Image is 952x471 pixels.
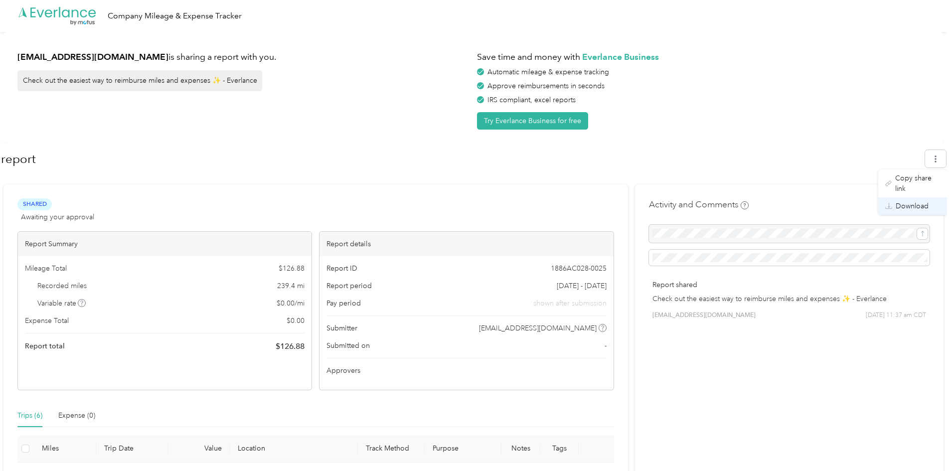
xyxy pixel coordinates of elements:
span: shown after submission [533,298,607,309]
h1: is sharing a report with you. [17,51,470,63]
span: [EMAIL_ADDRESS][DOMAIN_NAME] [479,323,597,333]
span: - [605,340,607,351]
span: Copy share link [895,173,940,194]
span: Approve reimbursements in seconds [487,82,605,90]
span: Mileage Total [25,263,67,274]
span: Approvers [326,365,360,376]
p: Report shared [652,280,926,290]
span: Pay period [326,298,361,309]
span: Recorded miles [37,281,87,291]
strong: Everlance Business [582,51,659,62]
span: $ 126.88 [276,340,305,352]
th: Location [230,435,358,463]
div: Expense (0) [58,410,95,421]
th: Trip Date [96,435,168,463]
span: Submitter [326,323,357,333]
strong: [EMAIL_ADDRESS][DOMAIN_NAME] [17,51,168,62]
h4: Activity and Comments [649,198,749,211]
span: Download [896,201,929,211]
span: Report ID [326,263,357,274]
span: 1886AC028-0025 [551,263,607,274]
button: Try Everlance Business for free [477,112,588,130]
span: Shared [17,198,52,210]
span: $ 126.88 [279,263,305,274]
div: Report details [319,232,613,256]
span: Submitted on [326,340,370,351]
div: Company Mileage & Expense Tracker [108,10,242,22]
div: Trips (6) [17,410,42,421]
p: Check out the easiest way to reimburse miles and expenses ✨ - Everlance [652,294,926,304]
th: Purpose [425,435,501,463]
th: Notes [501,435,540,463]
div: Check out the easiest way to reimburse miles and expenses ✨ - Everlance [17,70,262,91]
h1: report [1,147,918,171]
span: Report total [25,341,65,351]
span: [DATE] 11:37 am CDT [866,311,926,320]
span: [EMAIL_ADDRESS][DOMAIN_NAME] [652,311,756,320]
span: [DATE] - [DATE] [557,281,607,291]
span: Awaiting your approval [21,212,94,222]
th: Tags [540,435,579,463]
th: Value [168,435,230,463]
span: IRS compliant, excel reports [487,96,576,104]
div: Report Summary [18,232,312,256]
span: 239.4 mi [277,281,305,291]
span: Report period [326,281,372,291]
span: $ 0.00 / mi [277,298,305,309]
th: Track Method [358,435,425,463]
th: Miles [34,435,97,463]
span: Expense Total [25,315,69,326]
h1: Save time and money with [477,51,930,63]
span: Variable rate [37,298,86,309]
span: Automatic mileage & expense tracking [487,68,609,76]
span: $ 0.00 [287,315,305,326]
